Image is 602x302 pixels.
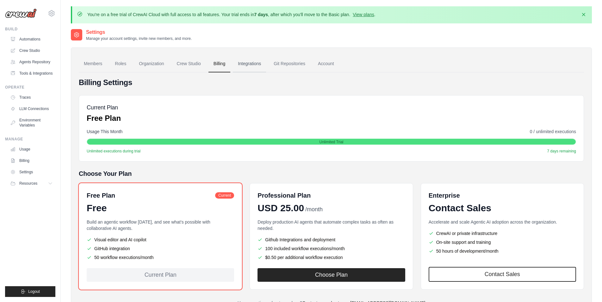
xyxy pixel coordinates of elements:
li: GitHub integration [87,245,234,252]
button: Choose Plan [258,268,405,282]
img: Logo [5,9,37,18]
a: View plans [353,12,374,17]
a: Billing [208,55,230,72]
button: Resources [8,178,55,188]
a: Integrations [233,55,266,72]
a: LLM Connections [8,104,55,114]
div: Free [87,202,234,214]
p: Build an agentic workflow [DATE], and see what's possible with collaborative AI agents. [87,219,234,231]
li: Visual editor and AI copilot [87,237,234,243]
span: 0 / unlimited executions [530,128,576,135]
p: Accelerate and scale Agentic AI adoption across the organization. [429,219,576,225]
li: Github Integrations and deployment [258,237,405,243]
div: Manage [5,137,55,142]
a: Settings [8,167,55,177]
a: Crew Studio [172,55,206,72]
a: Agents Repository [8,57,55,67]
h6: Enterprise [429,191,576,200]
span: Resources [19,181,37,186]
h5: Current Plan [87,103,121,112]
a: Traces [8,92,55,102]
div: Build [5,27,55,32]
p: Free Plan [87,113,121,123]
span: Usage This Month [87,128,122,135]
h4: Billing Settings [79,77,584,88]
li: On-site support and training [429,239,576,245]
a: Environment Variables [8,115,55,130]
a: Automations [8,34,55,44]
li: $0.50 per additional workflow execution [258,254,405,261]
button: Logout [5,286,55,297]
span: Unlimited executions during trial [87,149,140,154]
span: Unlimited Trial [319,139,343,145]
p: Manage your account settings, invite new members, and more. [86,36,192,41]
a: Contact Sales [429,267,576,282]
span: Current [215,192,234,199]
div: Current Plan [87,268,234,282]
li: 50 workflow executions/month [87,254,234,261]
h6: Free Plan [87,191,115,200]
a: Roles [110,55,131,72]
li: 100 included workflow executions/month [258,245,405,252]
a: Crew Studio [8,46,55,56]
a: Members [79,55,107,72]
a: Tools & Integrations [8,68,55,78]
span: USD 25.00 [258,202,304,214]
div: Operate [5,85,55,90]
div: Contact Sales [429,202,576,214]
a: Git Repositories [269,55,310,72]
strong: 7 days [254,12,268,17]
span: 7 days remaining [547,149,576,154]
a: Account [313,55,339,72]
li: 50 hours of development/month [429,248,576,254]
a: Organization [134,55,169,72]
p: You're on a free trial of CrewAI Cloud with full access to all features. Your trial ends in , aft... [87,11,375,18]
h6: Professional Plan [258,191,311,200]
span: Logout [28,289,40,294]
h2: Settings [86,28,192,36]
p: Deploy production AI agents that automate complex tasks as often as needed. [258,219,405,231]
a: Billing [8,156,55,166]
h5: Choose Your Plan [79,169,584,178]
span: /month [305,205,323,214]
a: Usage [8,144,55,154]
li: CrewAI or private infrastructure [429,230,576,237]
